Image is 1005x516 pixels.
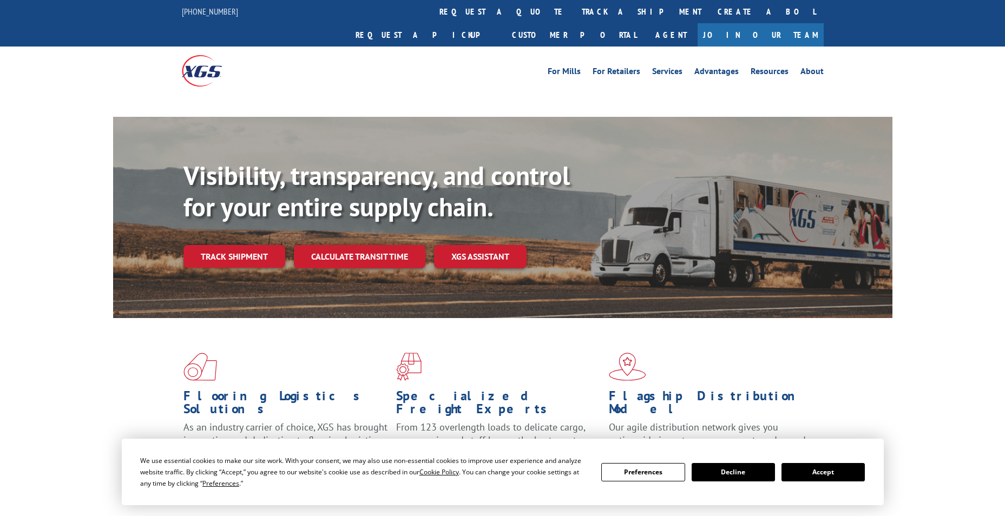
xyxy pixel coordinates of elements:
button: Preferences [601,463,685,481]
a: About [800,67,824,79]
a: Resources [751,67,789,79]
h1: Specialized Freight Experts [396,389,601,421]
a: XGS ASSISTANT [434,245,527,268]
span: Preferences [202,479,239,488]
img: xgs-icon-focused-on-flooring-red [396,353,422,381]
a: Calculate transit time [294,245,425,268]
p: From 123 overlength loads to delicate cargo, our experienced staff knows the best way to move you... [396,421,601,469]
a: Request a pickup [347,23,504,47]
h1: Flagship Distribution Model [609,389,813,421]
span: Our agile distribution network gives you nationwide inventory management on demand. [609,421,808,446]
span: As an industry carrier of choice, XGS has brought innovation and dedication to flooring logistics... [183,421,387,459]
a: For Retailers [593,67,640,79]
a: Customer Portal [504,23,645,47]
a: [PHONE_NUMBER] [182,6,238,17]
button: Accept [781,463,865,481]
b: Visibility, transparency, and control for your entire supply chain. [183,158,570,223]
span: Cookie Policy [419,467,459,477]
div: Cookie Consent Prompt [122,439,884,505]
img: xgs-icon-total-supply-chain-intelligence-red [183,353,217,381]
img: xgs-icon-flagship-distribution-model-red [609,353,646,381]
a: Services [652,67,682,79]
a: Agent [645,23,698,47]
a: Join Our Team [698,23,824,47]
div: We use essential cookies to make our site work. With your consent, we may also use non-essential ... [140,455,588,489]
a: Track shipment [183,245,285,268]
a: Advantages [694,67,739,79]
button: Decline [692,463,775,481]
h1: Flooring Logistics Solutions [183,389,388,421]
a: For Mills [548,67,581,79]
